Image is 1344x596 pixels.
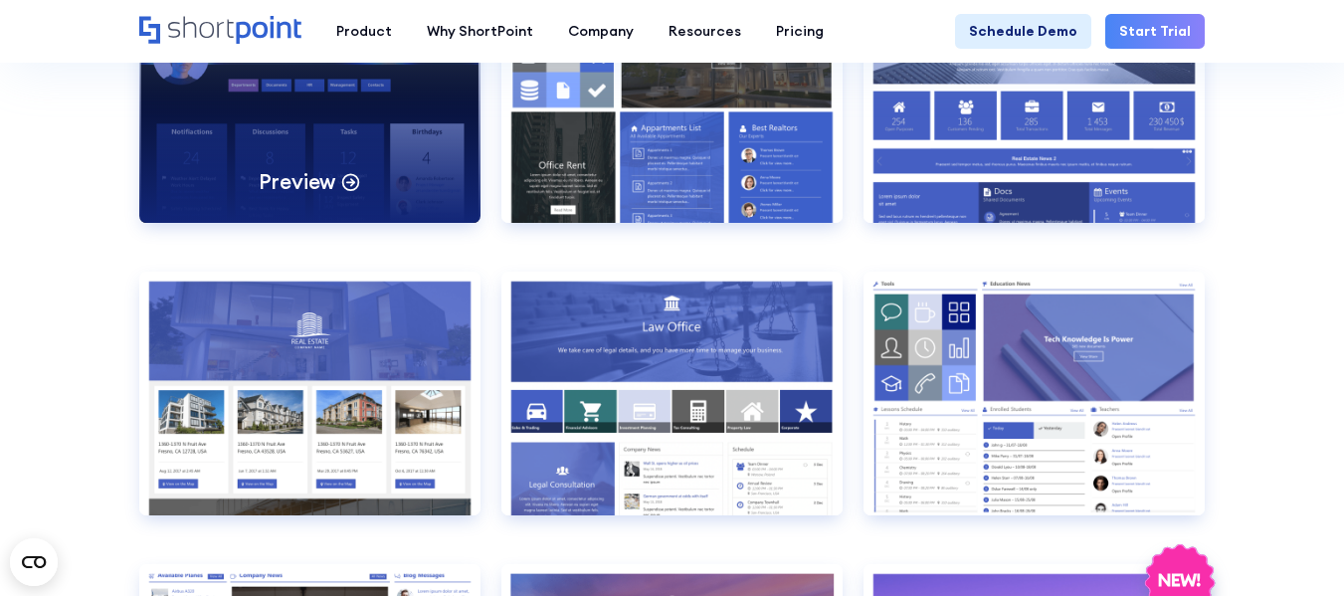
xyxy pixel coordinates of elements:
div: Resources [669,21,741,42]
a: Resources [651,14,758,49]
button: Open CMP widget [10,538,58,586]
a: Employees Directory 1 [501,272,843,543]
div: Pricing [776,21,824,42]
p: Preview [259,168,336,195]
a: Company [550,14,651,49]
a: Employees Directory 2 [864,272,1205,543]
a: Home [139,16,301,46]
a: Pricing [758,14,841,49]
iframe: Chat Widget [1245,500,1344,596]
a: Start Trial [1105,14,1205,49]
div: Company [568,21,634,42]
a: Why ShortPoint [409,14,550,49]
a: Schedule Demo [955,14,1091,49]
a: Product [318,14,409,49]
div: Why ShortPoint [427,21,533,42]
a: Documents 3 [139,272,480,543]
div: Product [336,21,392,42]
